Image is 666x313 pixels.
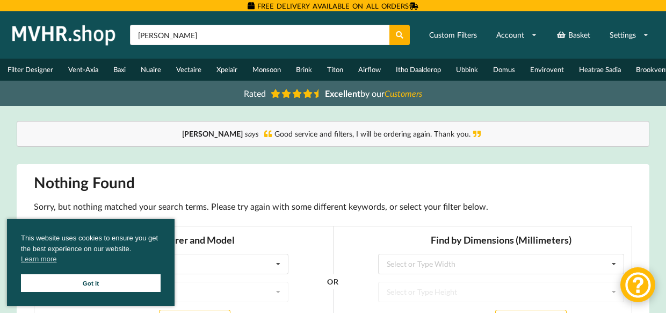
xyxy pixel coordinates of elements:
[293,56,305,111] div: OR
[34,201,632,213] p: Sorry, but nothing matched your search terms. Please try again with some different keywords, or s...
[388,59,448,81] a: Itho Daalderop
[21,254,56,265] a: cookies - Learn more
[244,88,266,98] span: Rated
[245,59,288,81] a: Monsoon
[8,22,120,48] img: mvhr.shop.png
[448,59,486,81] a: Ubbink
[28,129,638,139] div: Good service and filters, I will be ordering again. Thank you.
[422,25,484,45] a: Custom Filters
[236,84,430,102] a: Rated Excellentby ourCustomers
[209,59,245,81] a: Xpelair
[325,88,422,98] span: by our
[461,84,533,103] button: Filter Missing?
[133,59,169,81] a: Nuaire
[549,25,597,45] a: Basket
[34,173,632,192] h1: Nothing Found
[486,59,523,81] a: Domus
[385,88,422,98] i: Customers
[571,59,628,81] a: Heatrae Sadia
[7,219,175,306] div: cookieconsent
[8,8,255,20] h3: Find by Manufacturer and Model
[21,274,161,292] a: Got it cookie
[125,84,197,103] button: Filter Missing?
[245,129,259,138] i: says
[288,59,320,81] a: Brink
[489,25,544,45] a: Account
[320,59,351,81] a: Titon
[130,25,389,45] input: Search product name or part number...
[325,88,360,98] b: Excellent
[21,233,161,267] span: This website uses cookies to ensure you get the best experience on our website.
[16,34,84,42] div: Select Manufacturer
[106,59,133,81] a: Baxi
[61,59,106,81] a: Vent-Axia
[603,25,656,45] a: Settings
[523,59,571,81] a: Envirovent
[169,59,209,81] a: Vectaire
[353,34,422,42] div: Select or Type Width
[351,59,388,81] a: Airflow
[182,129,243,138] b: [PERSON_NAME]
[344,8,591,20] h3: Find by Dimensions (Millimeters)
